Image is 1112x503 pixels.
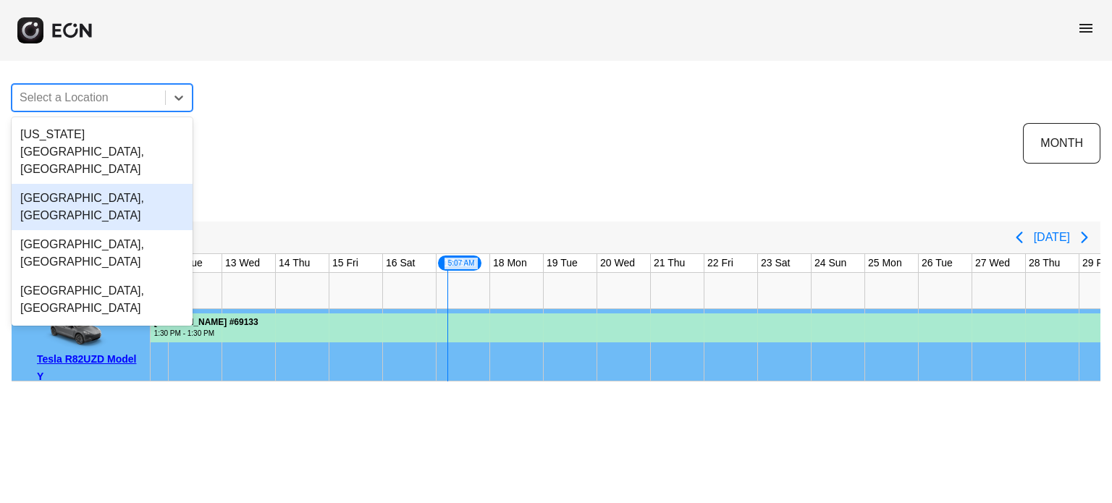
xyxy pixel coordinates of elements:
button: MONTH [1023,123,1100,164]
div: 17 Sun [437,254,483,272]
div: 13 Wed [222,254,263,272]
div: 24 Sun [812,254,849,272]
img: car [37,314,109,350]
span: menu [1077,20,1095,37]
button: Next page [1070,223,1099,252]
div: [GEOGRAPHIC_DATA], [GEOGRAPHIC_DATA] [12,184,193,230]
div: 28 Thu [1026,254,1063,272]
div: 26 Tue [919,254,956,272]
button: Previous page [1005,223,1034,252]
div: 19 Tue [544,254,581,272]
div: 16 Sat [383,254,418,272]
div: 29 Fri [1079,254,1111,272]
div: Tesla R82UZD Model Y [37,350,145,385]
div: 22 Fri [704,254,736,272]
p: All times are in EDT [12,175,1100,193]
div: [PERSON_NAME] #69133 [154,317,258,328]
button: [DATE] [1034,224,1070,250]
div: 15 Fri [329,254,361,272]
div: 23 Sat [758,254,793,272]
div: 27 Wed [972,254,1013,272]
div: 1:30 PM - 1:30 PM [154,328,258,339]
div: [GEOGRAPHIC_DATA], [GEOGRAPHIC_DATA] [12,230,193,276]
div: 25 Mon [865,254,905,272]
div: 18 Mon [490,254,530,272]
div: 14 Thu [276,254,313,272]
div: [US_STATE][GEOGRAPHIC_DATA], [GEOGRAPHIC_DATA] [12,120,193,184]
div: [GEOGRAPHIC_DATA], [GEOGRAPHIC_DATA] [12,276,193,323]
div: 21 Thu [651,254,688,272]
div: 20 Wed [597,254,638,272]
